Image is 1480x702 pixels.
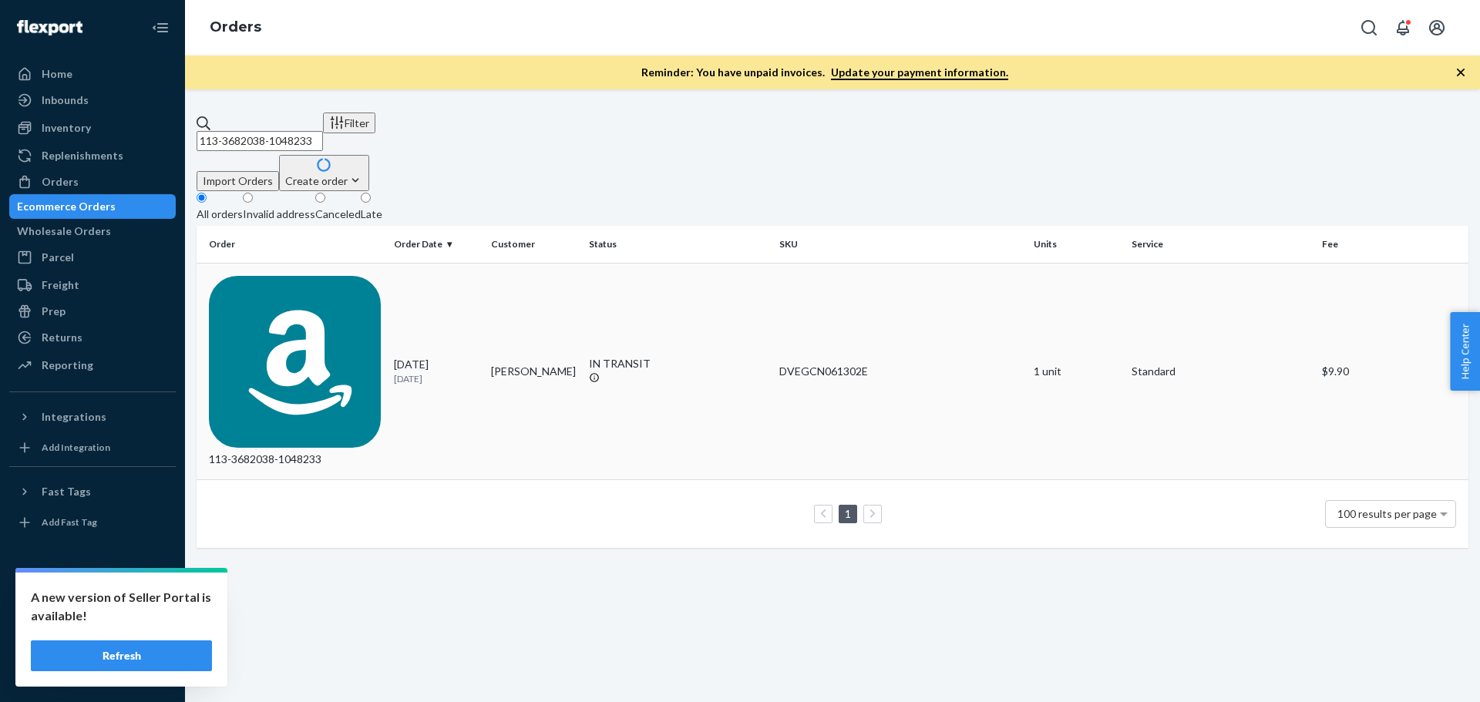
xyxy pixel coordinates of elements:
div: Create order [285,173,363,189]
p: Reminder: You have unpaid invoices. [641,65,1008,80]
div: Canceled [315,207,361,222]
div: Prep [42,304,66,319]
input: Canceled [315,193,325,203]
span: 100 results per page [1337,507,1437,520]
td: 1 unit [1028,263,1125,480]
div: Fast Tags [42,484,91,499]
a: Home [9,62,176,86]
a: Help Center [9,633,176,657]
th: SKU [773,226,1028,263]
a: Update your payment information. [831,65,1008,80]
input: All orders [197,193,207,203]
button: Close Navigation [145,12,176,43]
div: IN TRANSIT [589,356,768,371]
div: Reporting [42,358,93,373]
div: DVEGCN061302E [779,364,1021,379]
button: Integrations [9,405,176,429]
th: Units [1028,226,1125,263]
button: Open account menu [1421,12,1452,43]
div: All orders [197,207,243,222]
div: Orders [42,174,79,190]
a: Add Integration [9,435,176,460]
th: Order Date [388,226,486,263]
div: Ecommerce Orders [17,199,116,214]
div: [DATE] [394,357,479,385]
a: Orders [9,170,176,194]
a: Settings [9,580,176,605]
button: Give Feedback [9,659,176,684]
input: Late [361,193,371,203]
input: Search orders [197,131,323,151]
a: Replenishments [9,143,176,168]
div: Add Integration [42,441,110,454]
a: Inbounds [9,88,176,113]
td: $9.90 [1316,263,1468,480]
td: [PERSON_NAME] [485,263,583,480]
div: Inbounds [42,92,89,108]
button: Help Center [1450,312,1480,391]
a: Prep [9,299,176,324]
div: 113-3682038-1048233 [209,276,382,468]
div: Filter [329,115,369,131]
a: Reporting [9,353,176,378]
ol: breadcrumbs [197,5,274,50]
a: Inventory [9,116,176,140]
div: Replenishments [42,148,123,163]
button: Open Search Box [1354,12,1384,43]
p: Standard [1132,364,1310,379]
button: Open notifications [1387,12,1418,43]
a: Talk to Support [9,606,176,631]
div: Returns [42,330,82,345]
div: Late [361,207,382,222]
div: Wholesale Orders [17,223,111,239]
th: Order [197,226,388,263]
button: Import Orders [197,171,279,191]
a: Parcel [9,245,176,270]
div: Customer [491,237,577,250]
a: Orders [210,18,261,35]
p: [DATE] [394,372,479,385]
a: Ecommerce Orders [9,194,176,219]
input: Invalid address [243,193,253,203]
div: Inventory [42,120,91,136]
a: Wholesale Orders [9,219,176,244]
button: Fast Tags [9,479,176,504]
div: Invalid address [243,207,315,222]
button: Refresh [31,640,212,671]
a: Page 1 is your current page [842,507,854,520]
div: Home [42,66,72,82]
th: Service [1125,226,1317,263]
button: Filter [323,113,375,133]
th: Status [583,226,774,263]
img: Flexport logo [17,20,82,35]
a: Freight [9,273,176,297]
button: Create order [279,155,369,191]
th: Fee [1316,226,1468,263]
div: Integrations [42,409,106,425]
a: Add Fast Tag [9,510,176,535]
div: Freight [42,277,79,293]
a: Returns [9,325,176,350]
div: Parcel [42,250,74,265]
p: A new version of Seller Portal is available! [31,588,212,625]
div: Add Fast Tag [42,516,97,529]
